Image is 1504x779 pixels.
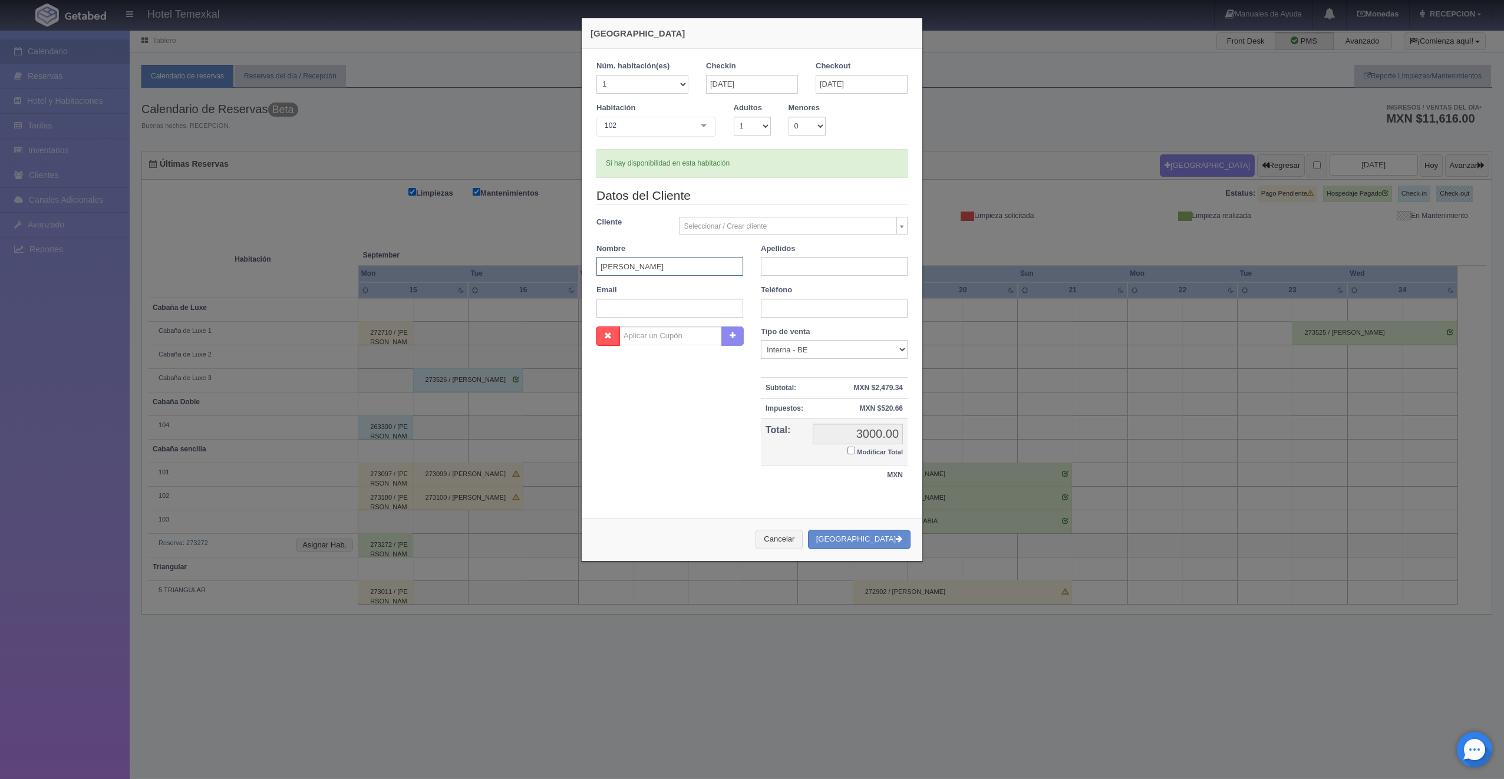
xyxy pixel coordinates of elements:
label: Nombre [596,243,625,255]
label: Habitación [596,103,635,114]
label: Checkin [706,61,736,72]
small: Modificar Total [857,448,903,455]
label: Adultos [734,103,762,114]
label: Teléfono [761,285,792,296]
div: Si hay disponibilidad en esta habitación [596,149,908,178]
h4: [GEOGRAPHIC_DATA] [591,27,913,39]
th: Subtotal: [761,378,808,398]
input: Modificar Total [847,447,855,454]
label: Checkout [816,61,850,72]
button: [GEOGRAPHIC_DATA] [808,530,911,549]
input: DD-MM-AAAA [816,75,908,94]
strong: MXN $2,479.34 [854,384,903,392]
th: Impuestos: [761,398,808,418]
label: Núm. habitación(es) [596,61,669,72]
input: Aplicar un Cupón [619,326,722,345]
strong: MXN $520.66 [860,404,903,412]
th: Total: [761,418,808,466]
button: Cancelar [756,530,803,549]
label: Cliente [588,217,670,228]
label: Apellidos [761,243,796,255]
strong: MXN [887,471,903,479]
legend: Datos del Cliente [596,187,908,205]
label: Tipo de venta [761,326,810,338]
label: Menores [789,103,820,114]
label: Email [596,285,617,296]
input: DD-MM-AAAA [706,75,798,94]
span: 102 [602,120,692,131]
a: Seleccionar / Crear cliente [679,217,908,235]
span: Seleccionar / Crear cliente [684,217,892,235]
